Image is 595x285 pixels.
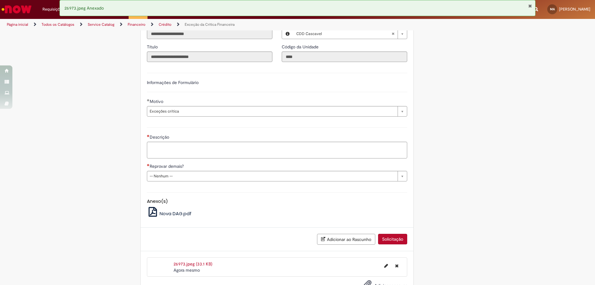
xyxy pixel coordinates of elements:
[174,267,200,273] time: 27/08/2025 17:24:25
[128,22,145,27] a: Financeiro
[391,261,402,271] button: Excluir 26973.jpeg
[42,6,64,12] span: Requisições
[559,7,590,12] span: [PERSON_NAME]
[1,3,33,16] img: ServiceNow
[147,142,407,158] textarea: Descrição
[147,99,150,101] span: Obrigatório Preenchido
[42,22,74,27] a: Todos os Catálogos
[159,22,171,27] a: Crédito
[378,234,407,244] button: Solicitação
[388,29,398,39] abbr: Limpar campo Local
[282,29,293,39] button: Local, Visualizar este registro CDD Cascavel
[296,29,391,39] span: CDD Cascavel
[147,210,192,217] a: Nova DAG.pdf
[147,164,150,166] span: Necessários
[64,5,104,11] span: 26973.jpeg Anexado
[150,171,394,181] span: -- Nenhum --
[150,163,185,169] span: Reprovar demais?
[528,3,532,8] button: Fechar Notificação
[147,51,272,62] input: Título
[88,22,114,27] a: Service Catalog
[185,22,235,27] a: Exceção da Crítica Financeira
[150,134,170,140] span: Descrição
[147,29,272,39] input: Email
[550,7,555,11] span: MA
[147,199,407,204] h5: Anexo(s)
[174,261,212,267] a: 26973.jpeg (33.1 KB)
[174,267,200,273] span: Agora mesmo
[147,80,199,85] label: Informações de Formulário
[293,29,407,39] a: CDD CascavelLimpar campo Local
[7,22,28,27] a: Página inicial
[317,234,375,245] button: Adicionar ao Rascunho
[147,135,150,137] span: Necessários
[147,44,159,50] label: Somente leitura - Título
[282,44,320,50] label: Somente leitura - Código da Unidade
[282,51,407,62] input: Código da Unidade
[5,19,392,30] ul: Trilhas de página
[150,99,165,104] span: Motivo
[150,106,394,116] span: Exceções crítica
[160,210,192,217] span: Nova DAG.pdf
[381,261,392,271] button: Editar nome de arquivo 26973.jpeg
